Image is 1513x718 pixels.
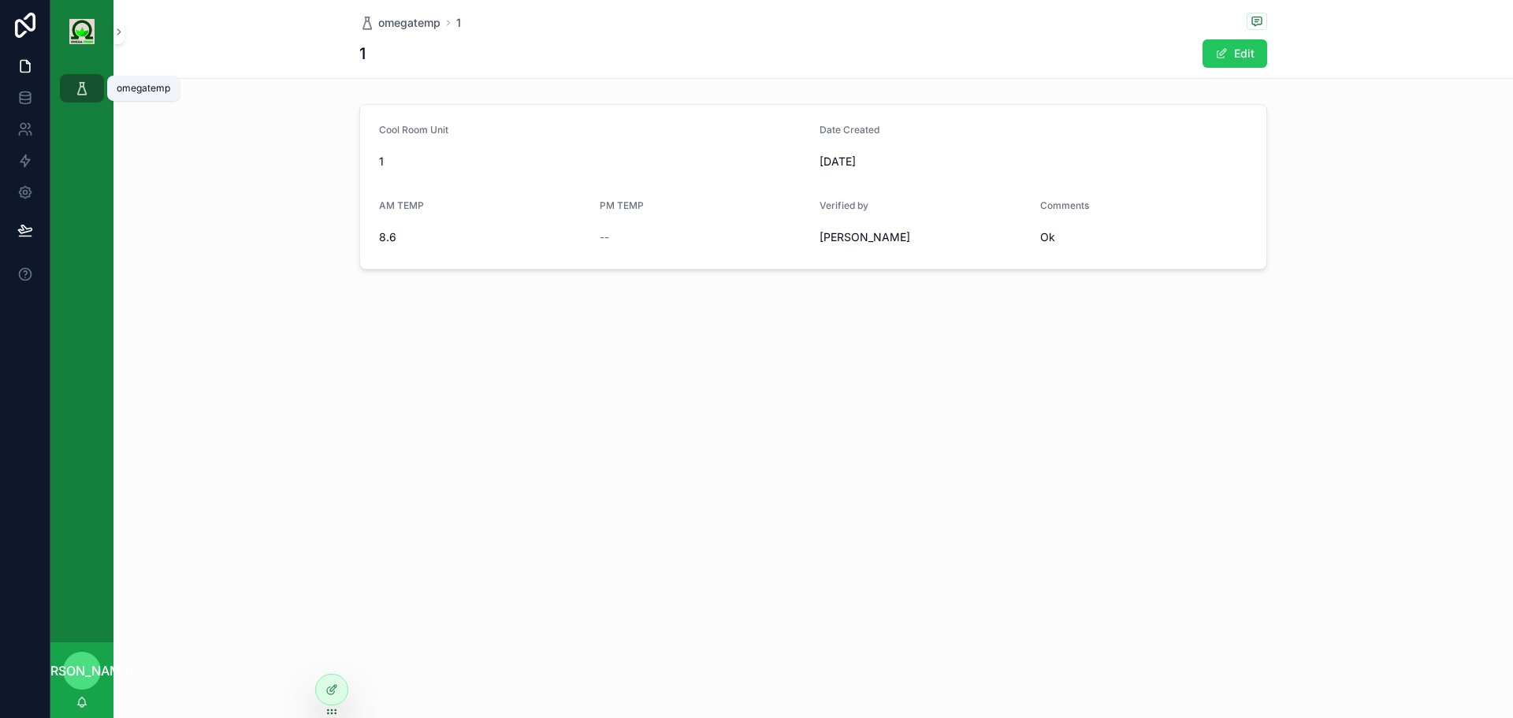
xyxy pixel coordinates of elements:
[379,154,807,169] span: 1
[600,229,609,245] span: --
[1203,39,1267,68] button: Edit
[379,124,448,136] span: Cool Room Unit
[69,19,95,44] img: App logo
[379,229,587,245] span: 8.6
[600,199,644,211] span: PM TEMP
[359,43,366,65] h1: 1
[820,124,879,136] span: Date Created
[820,154,1247,169] span: [DATE]
[378,15,441,31] span: omegatemp
[359,15,441,31] a: omegatemp
[456,15,461,31] a: 1
[30,661,134,680] span: [PERSON_NAME]
[820,199,868,211] span: Verified by
[50,63,113,123] div: scrollable content
[379,199,424,211] span: AM TEMP
[1040,199,1089,211] span: Comments
[1040,229,1248,245] span: Ok
[820,229,1028,245] span: [PERSON_NAME]
[117,82,170,95] div: omegatemp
